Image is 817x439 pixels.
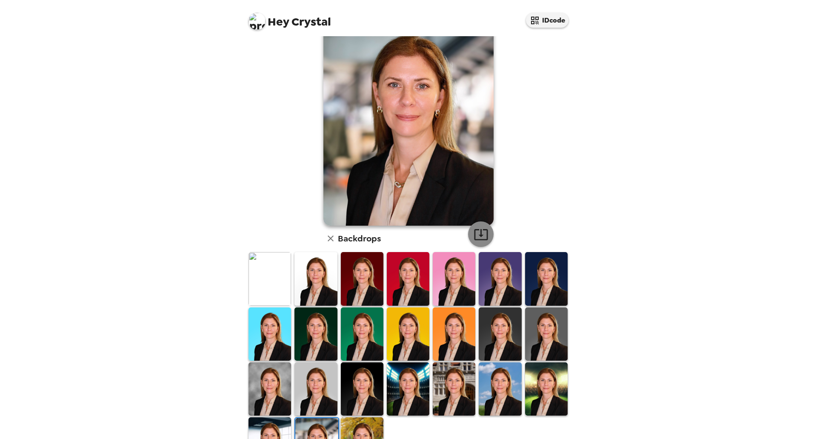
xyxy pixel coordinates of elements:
[249,9,331,28] span: Crystal
[338,232,381,245] h6: Backdrops
[323,13,494,226] img: user
[249,13,266,30] img: profile pic
[526,13,568,28] button: IDcode
[268,14,289,29] span: Hey
[249,252,291,305] img: Original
